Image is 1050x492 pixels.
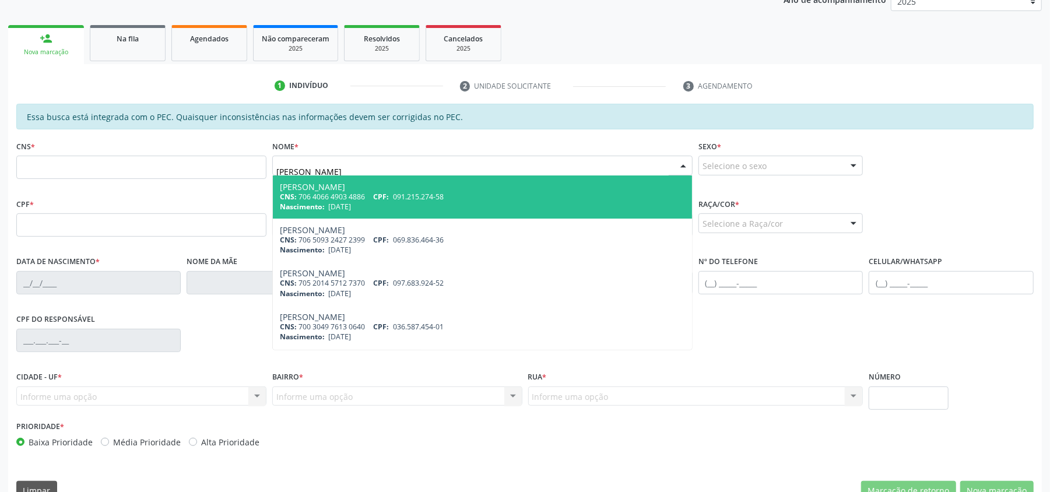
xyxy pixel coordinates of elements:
span: CPF: [373,278,389,288]
span: CNS: [280,192,297,202]
span: 097.683.924-52 [393,278,444,288]
span: Selecione a Raça/cor [703,217,783,230]
div: 700 3049 7613 0640 [280,322,685,332]
span: Nascimento: [280,332,325,342]
span: Nascimento: [280,202,325,212]
div: 2025 [434,44,493,53]
div: [PERSON_NAME] [280,269,685,278]
label: Celular/WhatsApp [869,253,942,271]
input: Busque pelo nome (ou informe CNS ou CPF ao lado) [276,160,669,183]
label: Raça/cor [698,195,739,213]
span: Nascimento: [280,245,325,255]
div: 706 5093 2427 2399 [280,235,685,245]
label: Cidade - UF [16,368,62,386]
span: Cancelados [444,34,483,44]
div: 1 [275,80,285,91]
div: person_add [40,32,52,45]
span: CPF: [373,235,389,245]
div: [PERSON_NAME] [280,226,685,235]
div: Nova marcação [16,48,76,57]
label: CPF do responsável [16,311,95,329]
span: [DATE] [328,332,351,342]
label: Bairro [272,368,303,386]
span: [DATE] [328,289,351,298]
span: CNS: [280,235,297,245]
input: ___.___.___-__ [16,329,181,352]
span: Resolvidos [364,34,400,44]
label: Sexo [698,138,721,156]
span: CNS: [280,322,297,332]
span: [DATE] [328,245,351,255]
label: Prioridade [16,418,64,436]
span: CPF: [373,322,389,332]
div: 705 2014 5712 7370 [280,278,685,288]
label: CPF [16,195,34,213]
span: 036.587.454-01 [393,322,444,332]
div: 2025 [353,44,411,53]
div: [PERSON_NAME] [280,182,685,192]
span: CNS: [280,278,297,288]
span: 069.836.464-36 [393,235,444,245]
label: Nome [272,138,299,156]
span: Não compareceram [262,34,329,44]
label: CNS [16,138,35,156]
div: 706 4066 4903 4886 [280,192,685,202]
span: Nascimento: [280,289,325,298]
div: [PERSON_NAME] [280,312,685,322]
div: Essa busca está integrada com o PEC. Quaisquer inconsistências nas informações devem ser corrigid... [16,104,1034,129]
input: (__) _____-_____ [698,271,863,294]
input: __/__/____ [16,271,181,294]
label: Alta Prioridade [201,436,259,448]
span: Agendados [190,34,229,44]
span: Selecione o sexo [703,160,767,172]
label: Nome da mãe [187,253,237,271]
label: Nº do Telefone [698,253,758,271]
label: Baixa Prioridade [29,436,93,448]
span: Na fila [117,34,139,44]
span: 091.215.274-58 [393,192,444,202]
label: Média Prioridade [113,436,181,448]
label: Data de nascimento [16,253,100,271]
span: CPF: [373,192,389,202]
label: Rua [528,368,547,386]
span: [DATE] [328,202,351,212]
input: (__) _____-_____ [869,271,1033,294]
label: Número [869,368,901,386]
div: 2025 [262,44,329,53]
div: Indivíduo [289,80,328,91]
